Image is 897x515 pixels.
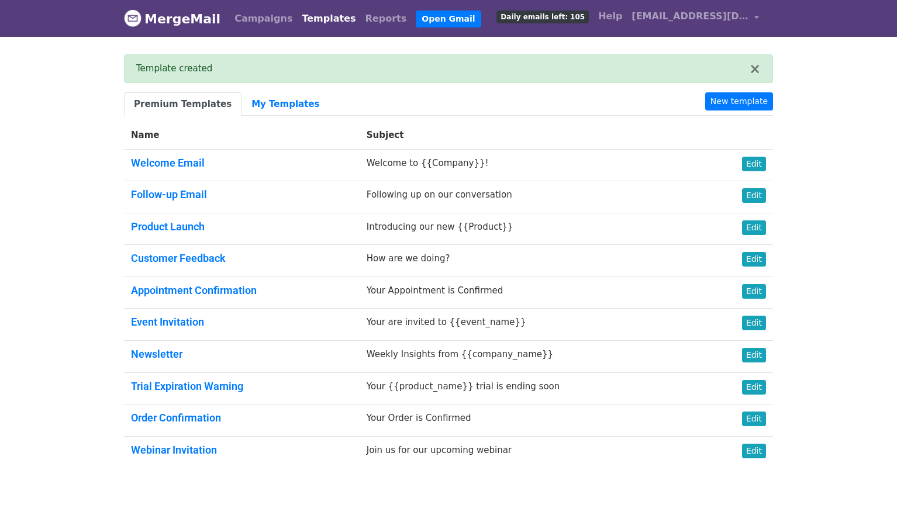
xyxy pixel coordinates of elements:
[360,181,709,213] td: Following up on our conversation
[131,188,207,201] a: Follow-up Email
[124,9,142,27] img: MergeMail logo
[124,6,220,31] a: MergeMail
[360,341,709,373] td: Weekly Insights from {{company_name}}
[131,380,243,392] a: Trial Expiration Warning
[360,122,709,149] th: Subject
[360,276,709,309] td: Your Appointment is Confirmed
[124,122,360,149] th: Name
[131,284,257,296] a: Appointment Confirmation
[131,348,182,360] a: Newsletter
[131,412,221,424] a: Order Confirmation
[230,7,297,30] a: Campaigns
[360,149,709,181] td: Welcome to {{Company}}!
[492,5,594,28] a: Daily emails left: 105
[742,444,766,458] a: Edit
[361,7,412,30] a: Reports
[742,157,766,171] a: Edit
[742,220,766,235] a: Edit
[749,62,761,76] button: ×
[241,92,329,116] a: My Templates
[131,252,226,264] a: Customer Feedback
[742,412,766,426] a: Edit
[131,157,205,169] a: Welcome Email
[742,284,766,299] a: Edit
[360,213,709,245] td: Introducing our new {{Product}}
[360,245,709,277] td: How are we doing?
[131,444,217,456] a: Webinar Invitation
[136,62,749,75] div: Template created
[742,252,766,267] a: Edit
[360,436,709,468] td: Join us for our upcoming webinar
[632,9,748,23] span: [EMAIL_ADDRESS][DOMAIN_NAME]
[124,92,241,116] a: Premium Templates
[131,316,204,328] a: Event Invitation
[416,11,481,27] a: Open Gmail
[297,7,360,30] a: Templates
[742,316,766,330] a: Edit
[360,372,709,405] td: Your {{product_name}} trial is ending soon
[131,220,205,233] a: Product Launch
[742,348,766,362] a: Edit
[360,405,709,437] td: Your Order is Confirmed
[742,188,766,203] a: Edit
[705,92,773,110] a: New template
[496,11,589,23] span: Daily emails left: 105
[627,5,764,32] a: [EMAIL_ADDRESS][DOMAIN_NAME]
[742,380,766,395] a: Edit
[360,309,709,341] td: Your are invited to {{event_name}}
[594,5,627,28] a: Help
